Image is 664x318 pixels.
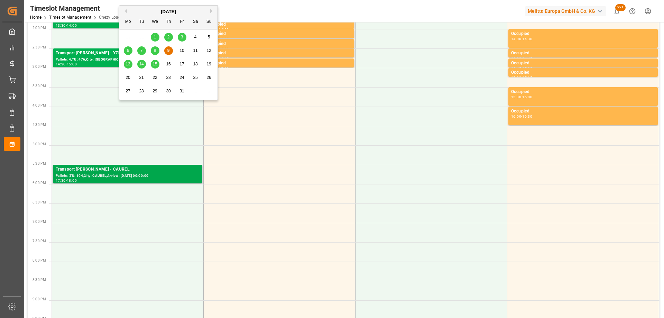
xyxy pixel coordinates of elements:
[193,75,197,80] span: 25
[525,4,609,18] button: Melitta Europa GmbH & Co. KG
[33,103,46,107] span: 4:00 PM
[178,87,186,96] div: Choose Friday, October 31st, 2025
[207,60,351,67] div: Occupied
[30,15,41,20] a: Home
[205,33,213,42] div: Choose Sunday, October 5th, 2025
[167,48,170,53] span: 9
[191,18,200,26] div: Sa
[208,35,210,39] span: 5
[33,297,46,301] span: 9:00 PM
[164,60,173,69] div: Choose Thursday, October 16th, 2025
[164,73,173,82] div: Choose Thursday, October 23rd, 2025
[191,60,200,69] div: Choose Saturday, October 18th, 2025
[219,67,229,70] div: 15:00
[126,89,130,93] span: 27
[179,89,184,93] span: 31
[154,48,156,53] span: 8
[179,75,184,80] span: 24
[193,48,197,53] span: 11
[56,24,66,27] div: 13:30
[219,37,229,40] div: 14:15
[511,57,521,60] div: 14:30
[609,3,625,19] button: show 100 new notifications
[205,60,213,69] div: Choose Sunday, October 19th, 2025
[166,62,170,66] span: 16
[124,60,132,69] div: Choose Monday, October 13th, 2025
[137,46,146,55] div: Choose Tuesday, October 7th, 2025
[121,30,216,98] div: month 2025-10
[30,3,127,13] div: Timeslot Management
[123,9,127,13] button: Previous Month
[139,62,144,66] span: 14
[207,30,351,37] div: Occupied
[206,48,211,53] span: 12
[206,62,211,66] span: 19
[525,6,606,16] div: Melitta Europa GmbH & Co. KG
[521,57,522,60] div: -
[66,24,67,27] div: -
[521,37,522,40] div: -
[205,46,213,55] div: Choose Sunday, October 12th, 2025
[56,50,200,57] div: Transport [PERSON_NAME] - YZEURE - YZEURE
[154,35,156,39] span: 1
[137,18,146,26] div: Tu
[511,115,521,118] div: 16:00
[219,28,229,31] div: 14:00
[126,62,130,66] span: 13
[167,35,170,39] span: 2
[522,76,532,79] div: 15:15
[33,162,46,165] span: 5:30 PM
[522,96,532,99] div: 16:00
[164,18,173,26] div: Th
[194,35,197,39] span: 4
[522,37,532,40] div: 14:30
[137,73,146,82] div: Choose Tuesday, October 21st, 2025
[207,50,351,57] div: Occupied
[164,46,173,55] div: Choose Thursday, October 9th, 2025
[179,62,184,66] span: 17
[511,50,655,57] div: Occupied
[33,142,46,146] span: 5:00 PM
[140,48,143,53] span: 7
[56,179,66,182] div: 17:30
[511,89,655,96] div: Occupied
[178,18,186,26] div: Fr
[151,73,159,82] div: Choose Wednesday, October 22nd, 2025
[153,62,157,66] span: 15
[521,76,522,79] div: -
[164,87,173,96] div: Choose Thursday, October 30th, 2025
[33,45,46,49] span: 2:30 PM
[151,87,159,96] div: Choose Wednesday, October 29th, 2025
[205,18,213,26] div: Su
[56,173,200,179] div: Pallets: ,TU: 194,City: CAUREL,Arrival: [DATE] 00:00:00
[193,62,197,66] span: 18
[166,75,170,80] span: 23
[56,166,200,173] div: Transport [PERSON_NAME] - CAUREL
[625,3,640,19] button: Help Center
[67,24,77,27] div: 14:00
[164,33,173,42] div: Choose Thursday, October 2nd, 2025
[219,47,229,51] div: 14:30
[166,89,170,93] span: 30
[33,84,46,88] span: 3:30 PM
[178,46,186,55] div: Choose Friday, October 10th, 2025
[33,278,46,282] span: 8:30 PM
[511,30,655,37] div: Occupied
[179,48,184,53] span: 10
[151,46,159,55] div: Choose Wednesday, October 8th, 2025
[178,73,186,82] div: Choose Friday, October 24th, 2025
[522,57,532,60] div: 14:45
[33,26,46,30] span: 2:00 PM
[207,21,351,28] div: Occupied
[33,123,46,127] span: 4:30 PM
[219,57,229,60] div: 14:45
[511,69,655,76] div: Occupied
[205,73,213,82] div: Choose Sunday, October 26th, 2025
[511,76,521,79] div: 15:00
[139,89,144,93] span: 28
[511,37,521,40] div: 14:00
[139,75,144,80] span: 21
[153,75,157,80] span: 22
[181,35,183,39] span: 3
[191,46,200,55] div: Choose Saturday, October 11th, 2025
